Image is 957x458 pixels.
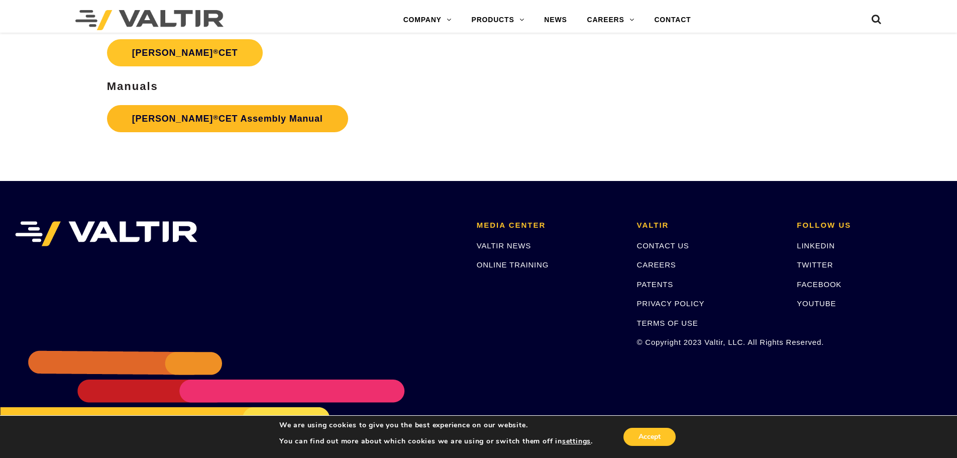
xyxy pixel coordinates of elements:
[637,221,782,230] h2: VALTIR
[644,10,701,30] a: CONTACT
[107,105,348,132] a: [PERSON_NAME]®CET Assembly Manual
[75,10,224,30] img: Valtir
[797,280,841,289] a: FACEBOOK
[279,421,593,430] p: We are using cookies to give you the best experience on our website.
[279,437,593,446] p: You can find out more about which cookies we are using or switch them off in .
[562,437,591,446] button: settings
[462,10,535,30] a: PRODUCTS
[15,221,197,246] img: VALTIR
[477,241,531,250] a: VALTIR NEWS
[213,114,219,121] sup: ®
[534,10,577,30] a: NEWS
[577,10,645,30] a: CAREERS
[107,39,263,66] a: [PERSON_NAME]®CET
[393,10,462,30] a: COMPANY
[637,319,698,327] a: TERMS OF USE
[623,428,676,446] button: Accept
[477,221,622,230] h2: MEDIA CENTER
[637,280,674,289] a: PATENTS
[213,48,219,55] sup: ®
[797,260,833,269] a: TWITTER
[637,336,782,348] p: © Copyright 2023 Valtir, LLC. All Rights Reserved.
[797,299,836,308] a: YOUTUBE
[797,221,942,230] h2: FOLLOW US
[797,241,835,250] a: LINKEDIN
[637,241,689,250] a: CONTACT US
[637,260,676,269] a: CAREERS
[477,260,549,269] a: ONLINE TRAINING
[637,299,705,308] a: PRIVACY POLICY
[107,80,158,93] strong: Manuals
